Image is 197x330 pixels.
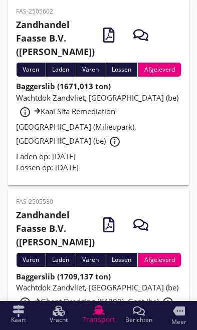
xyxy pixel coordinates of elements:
div: Afgeleverd [137,63,181,77]
div: Laden [46,63,76,77]
strong: Zandhandel Faasse B.V. [16,209,70,234]
a: Vracht [39,301,79,328]
p: FAS-2505602 [16,7,95,16]
a: Berichten [119,301,159,328]
i: info_outline [109,136,121,148]
div: Lossen [105,253,137,267]
span: Wachtdok Zandvliet, [GEOGRAPHIC_DATA] (be) Ghent Dredging (K4800), Gent (be) [16,282,178,306]
h2: ([PERSON_NAME]) [16,18,95,59]
span: Kaart [11,317,26,323]
i: info_outline [19,106,31,118]
i: info_outline [19,296,31,308]
span: Wachtdok Zandvliet, [GEOGRAPHIC_DATA] (be) Kaai Sita Remediation-[GEOGRAPHIC_DATA] (Milieupark), ... [16,93,178,146]
strong: Baggerslib (1671,013 ton) [16,81,111,91]
div: Varen [76,63,105,77]
strong: Zandhandel Faasse B.V. [16,19,70,44]
i: more [173,305,185,317]
h2: ([PERSON_NAME]) [16,208,95,249]
div: Lossen [105,63,137,77]
span: Lossen op: [DATE] [16,162,79,172]
span: Meer [171,319,186,325]
div: Laden [46,253,76,267]
i: info_outline [162,296,174,308]
div: Varen [16,63,46,77]
div: Varen [16,253,46,267]
span: Vracht [50,317,68,323]
span: Transport [82,316,115,323]
strong: Baggerslib (1709,137 ton) [16,271,111,281]
div: Varen [76,253,105,267]
a: Transport [79,301,119,328]
p: FAS-2505580 [16,197,95,206]
span: Berichten [125,317,152,323]
span: Laden op: [DATE] [16,151,76,161]
div: Afgeleverd [137,253,181,267]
